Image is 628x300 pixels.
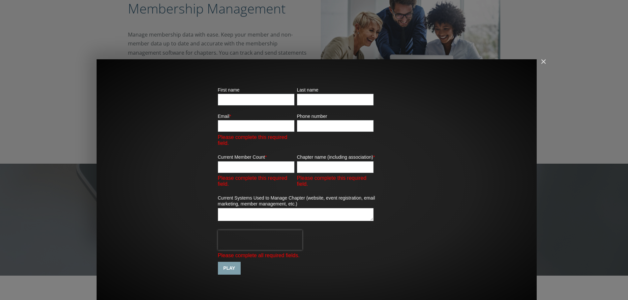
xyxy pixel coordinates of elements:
[297,154,373,160] span: Chapter name (including association)
[218,114,229,119] span: Email
[540,59,547,65] button: Close
[297,87,318,93] span: Last name
[218,134,287,146] label: Please complete this required field.
[218,175,287,187] label: Please complete this required field.
[218,195,375,206] span: Current Systems Used to Manage Chapter (website, event registration, email marketing, member mana...
[218,230,302,250] iframe: reCAPTCHA
[297,175,367,187] label: Please complete this required field.
[297,114,327,119] span: Phone number
[218,154,265,160] span: Current Member Count
[535,59,546,70] img: Click to close video
[218,262,241,275] input: PLAY
[218,87,240,93] span: First name
[218,253,300,258] label: Please complete all required fields.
